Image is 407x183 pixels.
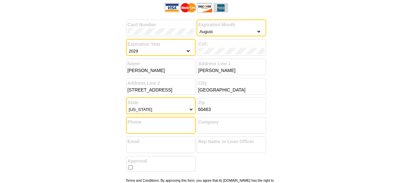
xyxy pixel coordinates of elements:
[128,60,194,67] label: Name
[128,158,194,165] label: Approval
[128,80,194,87] label: Address Line 2
[165,3,228,12] img: acceptedCards.gif
[128,41,194,48] label: Expiration Year
[198,99,265,106] label: Zip
[277,32,407,183] iframe: LiveChat chat widget
[128,21,194,28] label: Card Number
[198,119,265,126] label: Company
[198,60,265,67] label: Address Line 1
[198,80,265,87] label: City
[128,99,194,106] label: State
[198,21,265,28] label: Expiration Month
[198,41,265,48] label: CVC
[198,138,265,145] label: Rep Name or Loan Officer
[128,119,194,126] label: Phone
[128,138,194,145] label: Email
